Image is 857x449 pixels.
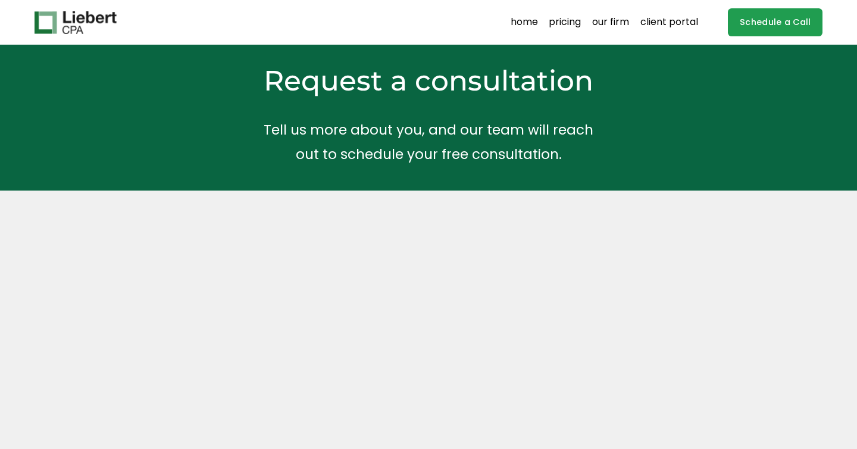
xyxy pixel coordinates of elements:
img: Liebert CPA [35,11,117,34]
a: our firm [592,13,629,32]
p: Tell us more about you, and our team will reach out to schedule your free consultation. [167,118,690,167]
h2: Request a consultation [167,63,690,99]
a: client portal [640,13,698,32]
a: Schedule a Call [728,8,822,36]
a: pricing [549,13,581,32]
a: home [511,13,538,32]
